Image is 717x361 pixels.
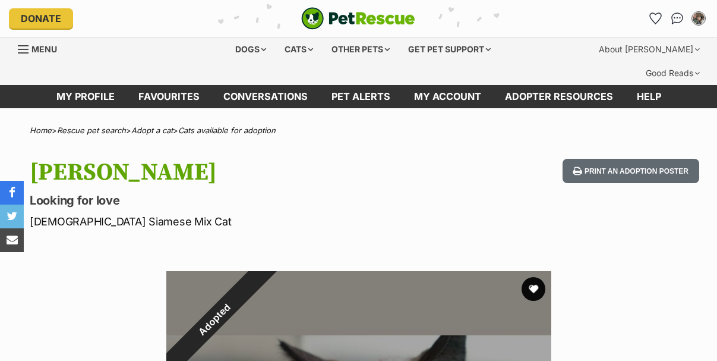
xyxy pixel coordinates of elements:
[646,9,665,28] a: Favourites
[211,85,320,108] a: conversations
[18,37,65,59] a: Menu
[522,277,545,301] button: favourite
[563,159,699,183] button: Print an adoption poster
[276,37,321,61] div: Cats
[320,85,402,108] a: Pet alerts
[493,85,625,108] a: Adopter resources
[127,85,211,108] a: Favourites
[689,9,708,28] button: My account
[590,37,708,61] div: About [PERSON_NAME]
[131,125,173,135] a: Adopt a cat
[301,7,415,30] a: PetRescue
[178,125,276,135] a: Cats available for adoption
[31,44,57,54] span: Menu
[9,8,73,29] a: Donate
[625,85,673,108] a: Help
[400,37,499,61] div: Get pet support
[671,12,684,24] img: chat-41dd97257d64d25036548639549fe6c8038ab92f7586957e7f3b1b290dea8141.svg
[30,125,52,135] a: Home
[227,37,274,61] div: Dogs
[301,7,415,30] img: logo-cat-932fe2b9b8326f06289b0f2fb663e598f794de774fb13d1741a6617ecf9a85b4.svg
[30,159,438,186] h1: [PERSON_NAME]
[646,9,708,28] ul: Account quick links
[402,85,493,108] a: My account
[323,37,398,61] div: Other pets
[668,9,687,28] a: Conversations
[45,85,127,108] a: My profile
[30,214,438,230] p: [DEMOGRAPHIC_DATA] Siamese Mix Cat
[57,125,126,135] a: Rescue pet search
[637,61,708,85] div: Good Reads
[693,12,705,24] img: Byron Trichardt profile pic
[30,192,438,209] p: Looking for love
